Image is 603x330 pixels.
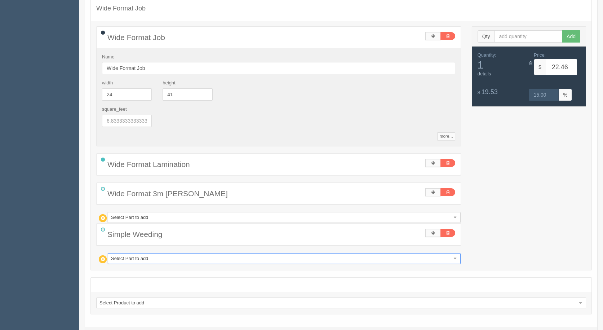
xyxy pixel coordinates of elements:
span: Price: [534,52,546,58]
span: Qty [478,30,495,43]
span: $ [534,59,546,75]
span: 19.53 [482,88,498,96]
a: Select Part to add [108,212,461,223]
span: % [559,89,572,101]
button: Add [562,30,580,43]
span: Wide Format Job [107,33,165,41]
span: Wide Format Lamination [107,160,190,168]
span: Simple Weeding [107,230,163,238]
input: add quantity [495,30,563,43]
span: Select Part to add [111,212,451,223]
span: Select Part to add [111,254,451,264]
a: Select Product to add [96,298,586,308]
span: Wide Format 3m [PERSON_NAME] [107,189,228,198]
label: square_feet [102,106,127,113]
h4: Wide Format Job [96,5,586,12]
span: $ [478,90,480,95]
span: 1 [478,59,524,71]
span: Quantity: [478,52,496,58]
label: height [163,80,175,87]
label: Name [102,54,115,61]
span: Select Product to add [99,298,576,308]
a: Select Part to add [108,253,461,264]
a: more... [437,132,455,140]
input: 6.833333333333333 [102,115,152,127]
a: details [478,71,491,76]
input: Name [102,62,455,74]
label: width [102,80,113,87]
